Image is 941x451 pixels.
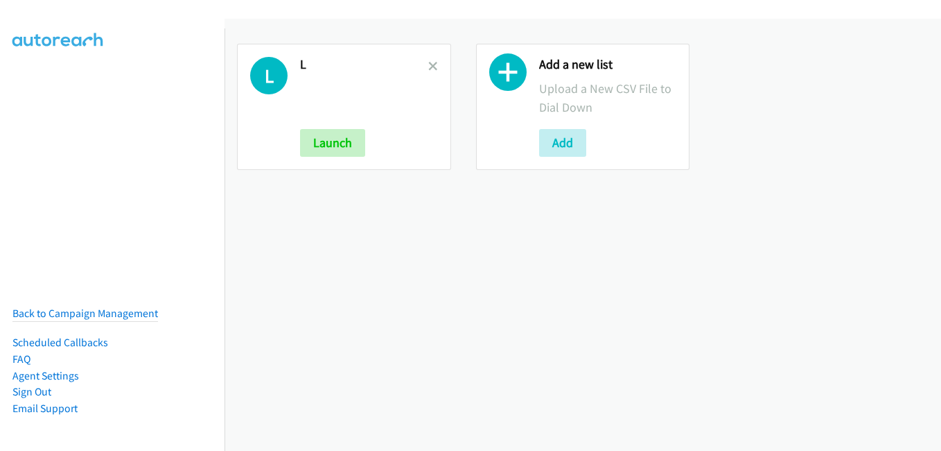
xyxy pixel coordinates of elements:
h2: L [300,57,428,73]
h1: L [250,57,288,94]
a: Email Support [12,402,78,415]
p: Upload a New CSV File to Dial Down [539,79,677,117]
a: Agent Settings [12,369,79,382]
button: Add [539,129,586,157]
h2: Add a new list [539,57,677,73]
a: Sign Out [12,385,51,398]
button: Launch [300,129,365,157]
a: FAQ [12,352,30,366]
a: Scheduled Callbacks [12,336,108,349]
a: Back to Campaign Management [12,307,158,320]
